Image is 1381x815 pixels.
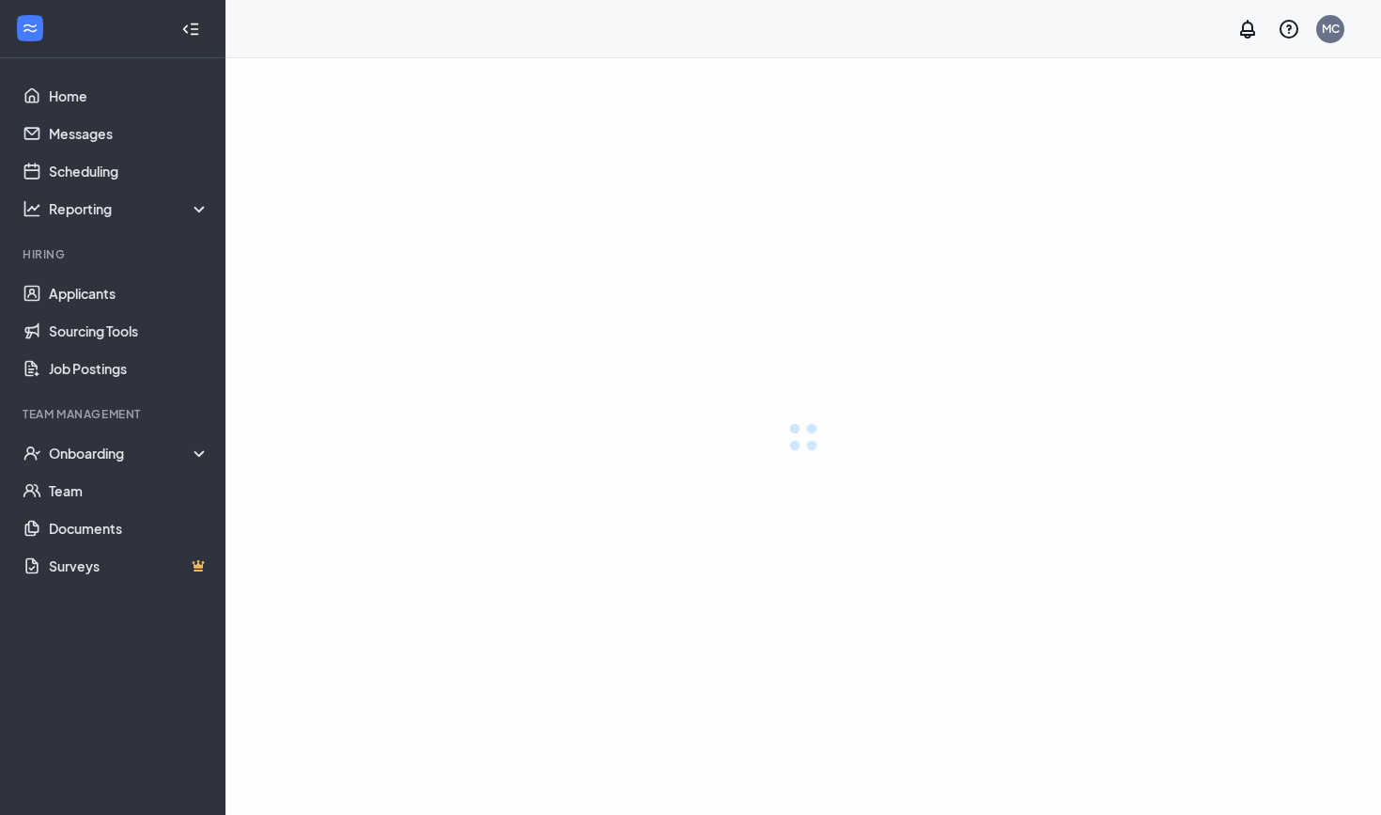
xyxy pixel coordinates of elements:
a: Home [49,77,209,115]
a: Scheduling [49,152,209,190]
a: Sourcing Tools [49,312,209,350]
a: Team [49,472,209,509]
div: MC [1322,21,1340,37]
svg: Notifications [1236,18,1259,40]
svg: Analysis [23,199,41,218]
div: Reporting [49,199,210,218]
svg: QuestionInfo [1278,18,1300,40]
a: Messages [49,115,209,152]
svg: WorkstreamLogo [21,19,39,38]
a: SurveysCrown [49,547,209,585]
svg: Collapse [181,20,200,39]
a: Applicants [49,274,209,312]
a: Job Postings [49,350,209,387]
a: Documents [49,509,209,547]
div: Team Management [23,406,206,422]
div: Hiring [23,246,206,262]
svg: UserCheck [23,444,41,462]
div: Onboarding [49,444,210,462]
